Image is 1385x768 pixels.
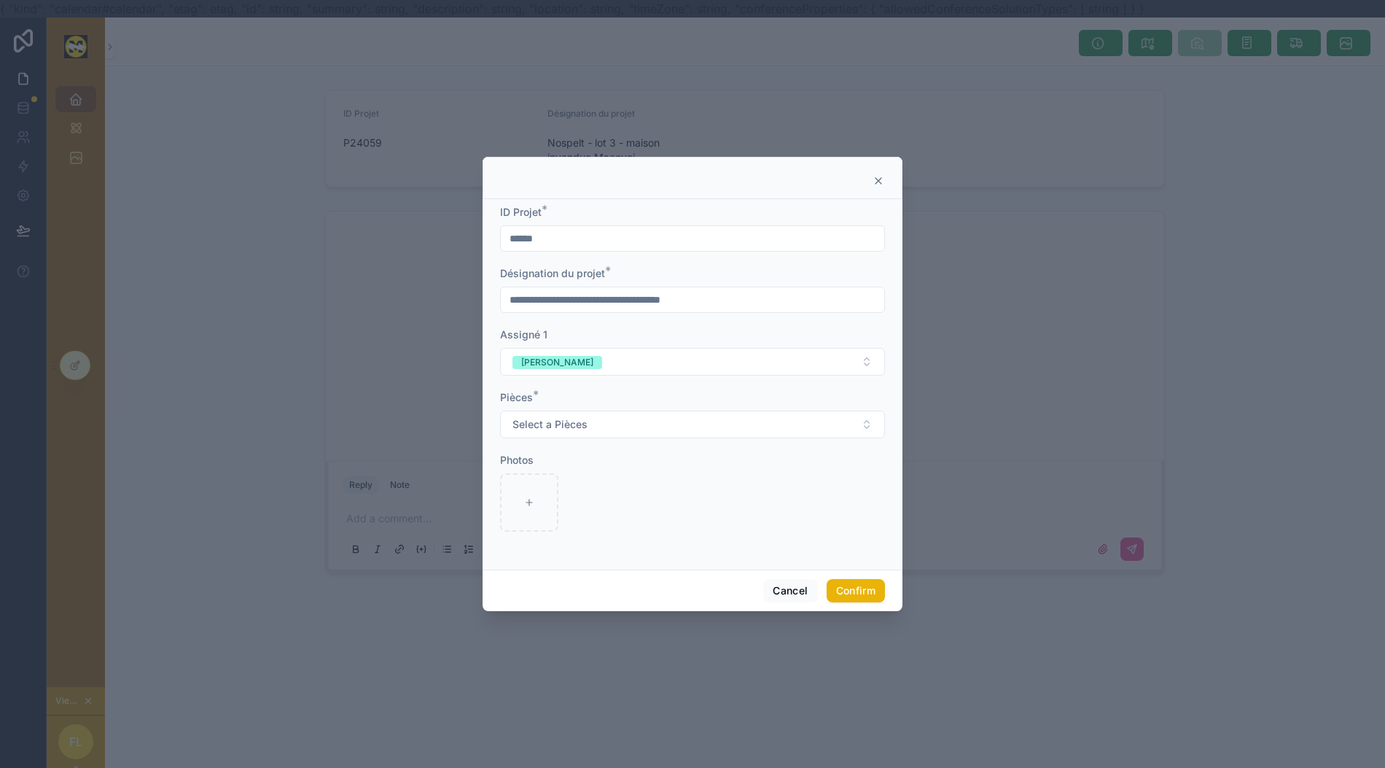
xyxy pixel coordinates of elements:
button: Cancel [763,579,817,602]
div: [PERSON_NAME] [521,356,593,369]
span: ID Projet [500,206,542,218]
span: Photos [500,454,534,466]
span: Désignation du projet [500,267,605,279]
span: Select a Pièces [512,417,588,432]
button: Confirm [827,579,885,602]
button: Select Button [500,348,885,376]
button: Select Button [500,411,885,438]
span: Pièces [500,391,533,403]
span: Assigné 1 [500,328,547,341]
